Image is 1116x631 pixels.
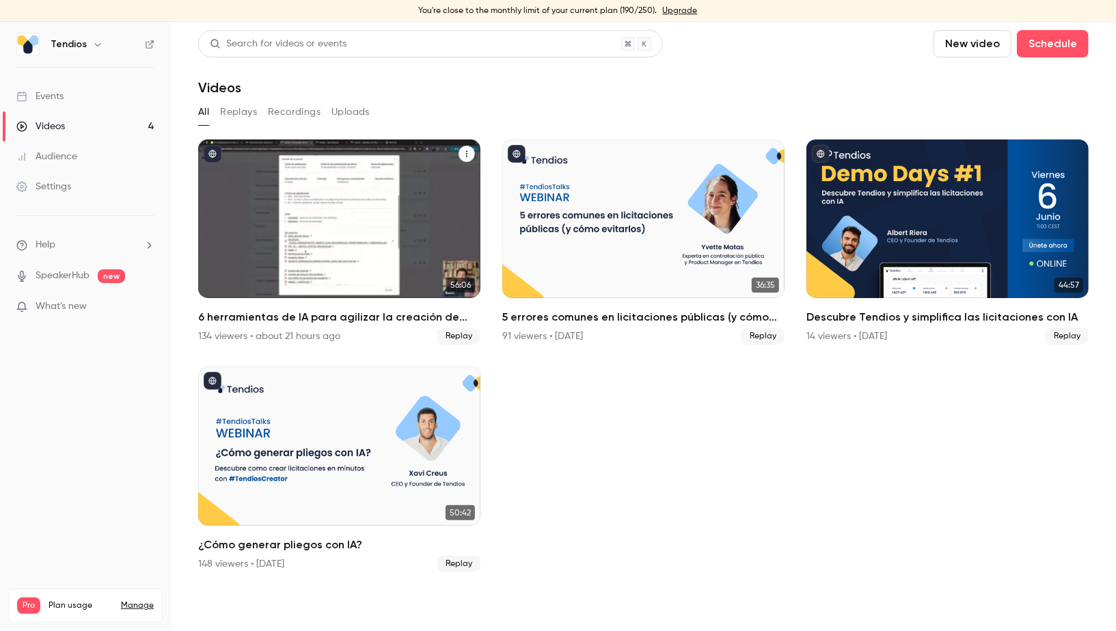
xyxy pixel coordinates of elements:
[268,101,321,123] button: Recordings
[198,30,1089,623] section: Videos
[36,299,87,314] span: What's new
[121,600,154,611] a: Manage
[1017,30,1089,57] button: Schedule
[198,537,480,553] h2: ¿Cómo generar pliegos con IA?
[204,372,221,390] button: published
[16,120,65,133] div: Videos
[198,309,480,325] h2: 6 herramientas de IA para agilizar la creación de expedientes
[1046,328,1089,345] span: Replay
[502,309,785,325] h2: 5 errores comunes en licitaciones públicas (y cómo evitarlos)
[502,330,583,343] div: 91 viewers • [DATE]
[502,139,785,345] li: 5 errores comunes en licitaciones públicas (y cómo evitarlos)
[198,330,340,343] div: 134 viewers • about 21 hours ago
[198,366,480,572] a: 50:42¿Cómo generar pliegos con IA?148 viewers • [DATE]Replay
[16,150,77,163] div: Audience
[812,145,830,163] button: published
[16,238,154,252] li: help-dropdown-opener
[198,139,480,345] li: 6 herramientas de IA para agilizar la creación de expedientes
[806,309,1089,325] h2: Descubre Tendios y simplifica las licitaciones con IA
[741,328,785,345] span: Replay
[16,90,64,103] div: Events
[502,139,785,345] a: 36:355 errores comunes en licitaciones públicas (y cómo evitarlos)91 viewers • [DATE]Replay
[1054,278,1083,293] span: 44:57
[663,5,698,16] a: Upgrade
[210,37,346,51] div: Search for videos or events
[198,366,480,572] li: ¿Cómo generar pliegos con IA?
[446,278,475,293] span: 56:06
[17,33,39,55] img: Tendios
[220,101,257,123] button: Replays
[36,238,55,252] span: Help
[934,30,1011,57] button: New video
[49,600,113,611] span: Plan usage
[806,139,1089,345] a: 44:57Descubre Tendios y simplifica las licitaciones con IA14 viewers • [DATE]Replay
[752,278,779,293] span: 36:35
[198,139,1089,572] ul: Videos
[198,101,209,123] button: All
[198,557,284,571] div: 148 viewers • [DATE]
[446,505,475,520] span: 50:42
[437,328,480,345] span: Replay
[331,101,370,123] button: Uploads
[51,38,87,51] h6: Tendios
[17,598,40,614] span: Pro
[508,145,526,163] button: published
[16,180,71,193] div: Settings
[806,330,887,343] div: 14 viewers • [DATE]
[98,269,125,283] span: new
[198,79,241,96] h1: Videos
[437,556,480,572] span: Replay
[806,139,1089,345] li: Descubre Tendios y simplifica las licitaciones con IA
[36,269,90,283] a: SpeakerHub
[204,145,221,163] button: published
[198,139,480,345] a: 56:066 herramientas de IA para agilizar la creación de expedientes134 viewers • about 21 hours ag...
